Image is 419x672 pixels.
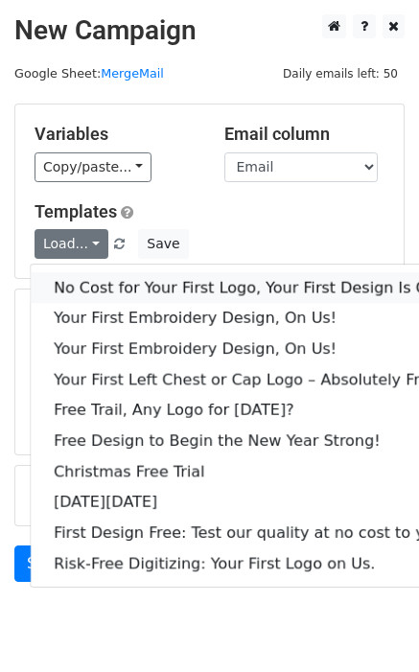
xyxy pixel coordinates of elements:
h5: Email column [224,124,385,145]
h5: Variables [35,124,196,145]
span: Daily emails left: 50 [276,63,405,84]
h2: New Campaign [14,14,405,47]
button: Save [138,229,188,259]
a: MergeMail [101,66,164,81]
a: Daily emails left: 50 [276,66,405,81]
small: Google Sheet: [14,66,164,81]
a: Load... [35,229,108,259]
a: Templates [35,201,117,221]
a: Copy/paste... [35,152,151,182]
a: Send [14,545,78,582]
